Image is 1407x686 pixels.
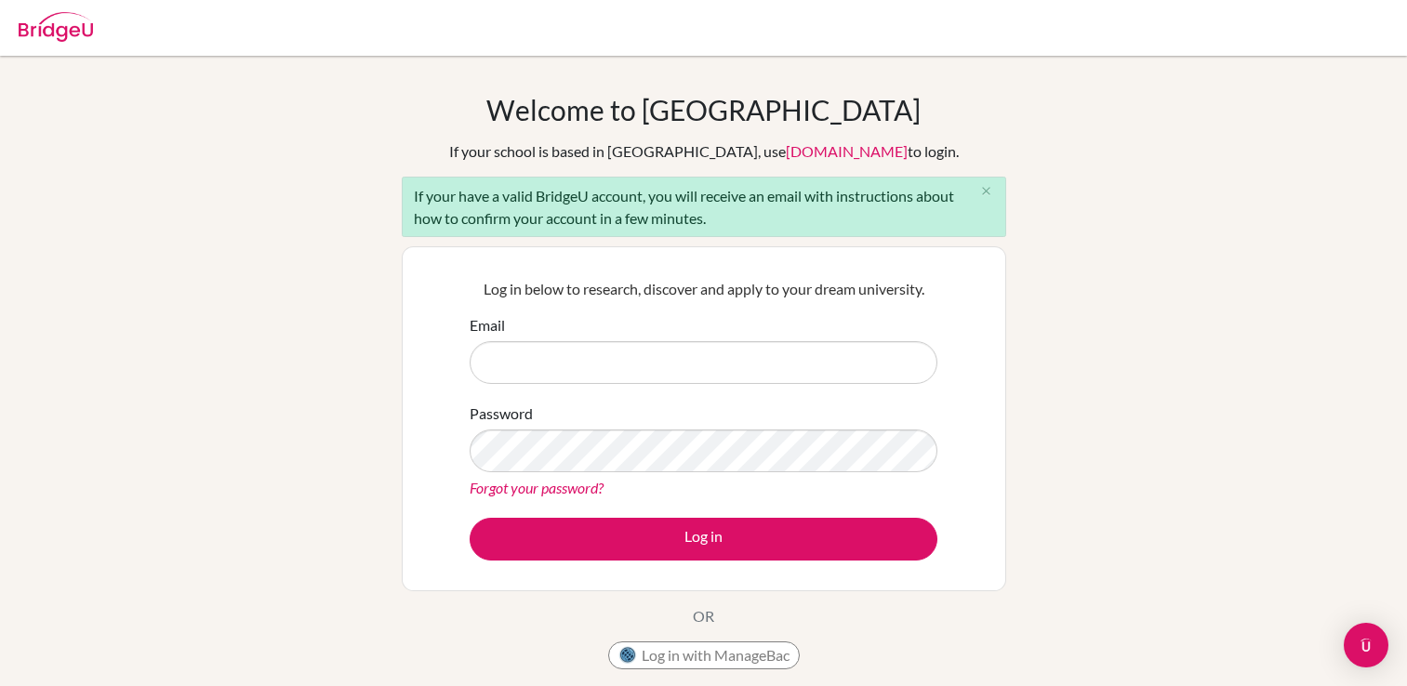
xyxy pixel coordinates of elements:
[470,278,937,300] p: Log in below to research, discover and apply to your dream university.
[470,479,604,496] a: Forgot your password?
[1344,623,1388,667] div: Open Intercom Messenger
[786,142,908,160] a: [DOMAIN_NAME]
[470,314,505,336] label: Email
[608,641,800,669] button: Log in with ManageBac
[968,178,1005,205] button: Close
[486,93,921,126] h1: Welcome to [GEOGRAPHIC_DATA]
[449,140,959,163] div: If your school is based in [GEOGRAPHIC_DATA], use to login.
[470,518,937,561] button: Log in
[470,402,533,425] label: Password
[19,12,93,42] img: Bridge-U
[979,184,993,198] i: close
[402,177,1006,237] div: If your have a valid BridgeU account, you will receive an email with instructions about how to co...
[693,605,714,627] p: OR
